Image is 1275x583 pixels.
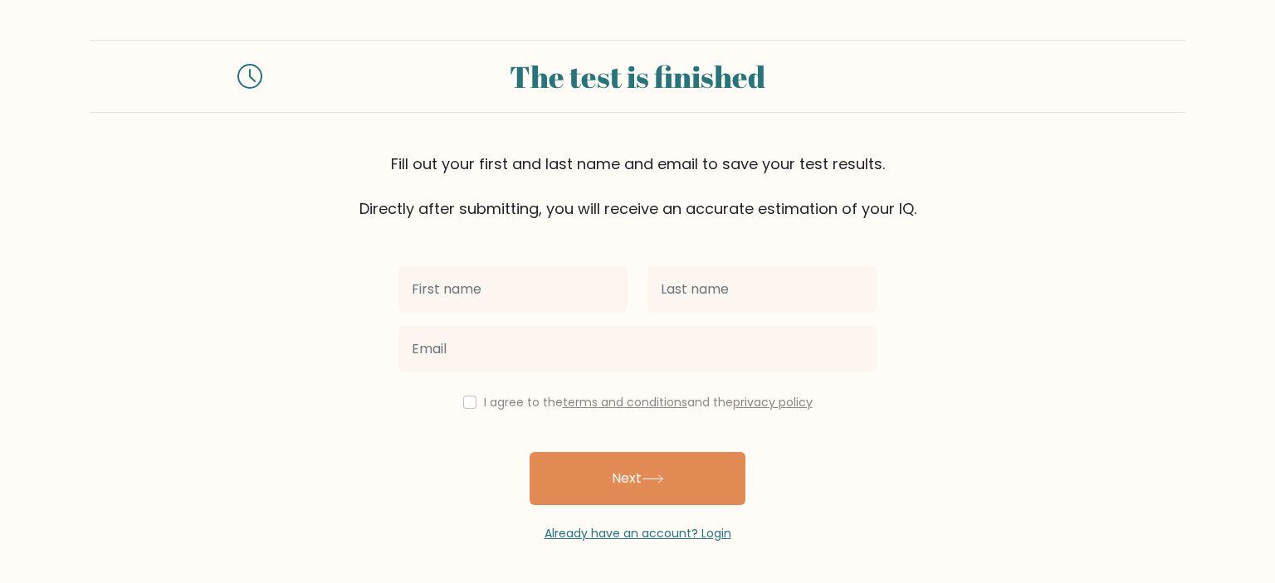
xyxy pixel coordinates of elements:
input: Last name [647,266,877,313]
a: Already have an account? Login [545,525,731,542]
a: terms and conditions [563,394,687,411]
input: First name [398,266,628,313]
a: privacy policy [733,394,813,411]
input: Email [398,326,877,372]
label: I agree to the and the [484,394,813,411]
div: Fill out your first and last name and email to save your test results. Directly after submitting,... [90,153,1185,220]
div: The test is finished [282,54,993,99]
button: Next [530,452,745,505]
